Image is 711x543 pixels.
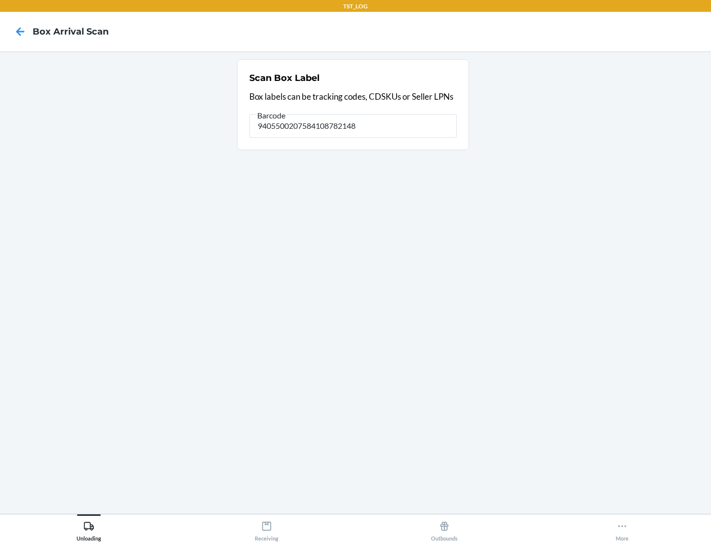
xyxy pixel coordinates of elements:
[616,517,629,542] div: More
[33,25,109,38] h4: Box Arrival Scan
[77,517,101,542] div: Unloading
[249,72,319,84] h2: Scan Box Label
[255,517,278,542] div: Receiving
[431,517,458,542] div: Outbounds
[249,114,457,138] input: Barcode
[256,111,287,120] span: Barcode
[343,2,368,11] p: TST_LOG
[355,514,533,542] button: Outbounds
[533,514,711,542] button: More
[249,90,457,103] p: Box labels can be tracking codes, CDSKUs or Seller LPNs
[178,514,355,542] button: Receiving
